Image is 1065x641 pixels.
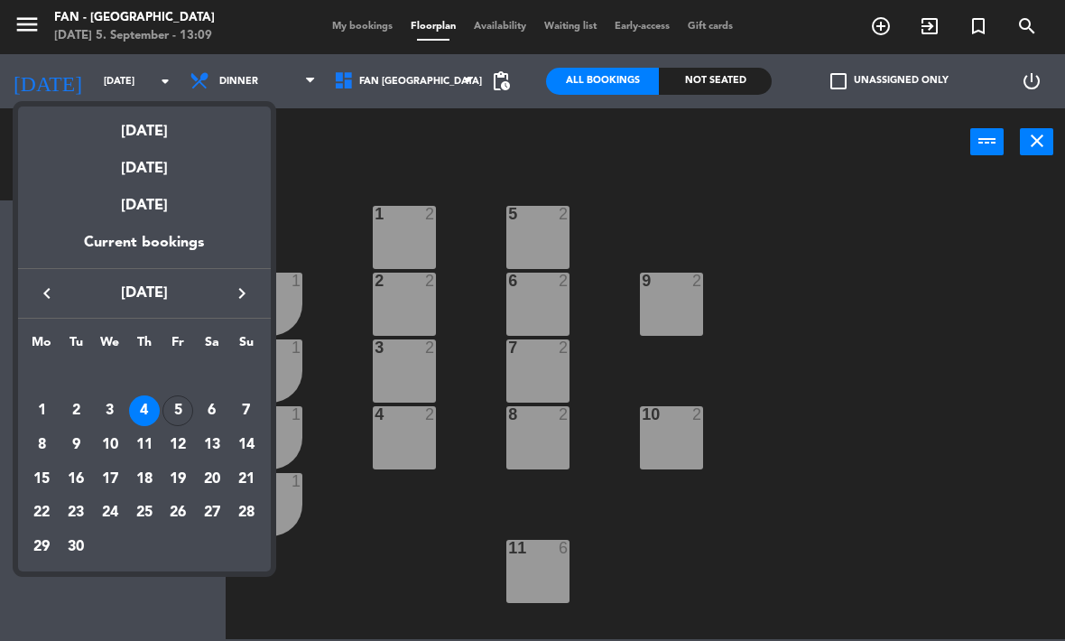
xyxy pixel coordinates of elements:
td: September 19, 2025 [161,462,195,497]
div: 4 [129,395,160,426]
div: 9 [60,430,91,460]
td: September 30, 2025 [59,530,93,564]
td: September 4, 2025 [127,395,162,429]
td: September 16, 2025 [59,462,93,497]
div: 8 [26,430,57,460]
td: September 28, 2025 [229,497,264,531]
td: September 7, 2025 [229,395,264,429]
div: 28 [231,498,262,529]
div: 16 [60,464,91,495]
div: 27 [197,498,227,529]
td: September 18, 2025 [127,462,162,497]
td: September 2, 2025 [59,395,93,429]
th: Saturday [195,332,229,360]
div: 7 [231,395,262,426]
td: September 11, 2025 [127,428,162,462]
i: keyboard_arrow_right [231,283,253,304]
td: September 25, 2025 [127,497,162,531]
td: September 14, 2025 [229,428,264,462]
div: 18 [129,464,160,495]
span: [DATE] [63,282,226,305]
td: September 10, 2025 [93,428,127,462]
td: September 24, 2025 [93,497,127,531]
th: Sunday [229,332,264,360]
div: 29 [26,532,57,562]
div: 1 [26,395,57,426]
div: 20 [197,464,227,495]
div: 26 [162,498,193,529]
td: September 13, 2025 [195,428,229,462]
td: September 26, 2025 [161,497,195,531]
td: September 12, 2025 [161,428,195,462]
td: SEP [25,360,264,395]
th: Wednesday [93,332,127,360]
th: Monday [25,332,60,360]
td: September 1, 2025 [25,395,60,429]
div: 11 [129,430,160,460]
div: 15 [26,464,57,495]
div: [DATE] [18,107,271,144]
td: September 23, 2025 [59,497,93,531]
div: 30 [60,532,91,562]
div: 19 [162,464,193,495]
td: September 15, 2025 [25,462,60,497]
div: 24 [95,498,125,529]
button: keyboard_arrow_right [226,282,258,305]
td: September 29, 2025 [25,530,60,564]
div: 5 [162,395,193,426]
td: September 21, 2025 [229,462,264,497]
button: keyboard_arrow_left [31,282,63,305]
td: September 17, 2025 [93,462,127,497]
div: 23 [60,498,91,529]
div: Current bookings [18,231,271,268]
div: 14 [231,430,262,460]
td: September 20, 2025 [195,462,229,497]
div: 12 [162,430,193,460]
div: 10 [95,430,125,460]
th: Friday [161,332,195,360]
div: 25 [129,498,160,529]
th: Thursday [127,332,162,360]
div: [DATE] [18,181,271,231]
td: September 3, 2025 [93,395,127,429]
div: 13 [197,430,227,460]
div: 6 [197,395,227,426]
td: September 5, 2025 [161,395,195,429]
td: September 6, 2025 [195,395,229,429]
div: [DATE] [18,144,271,181]
td: September 22, 2025 [25,497,60,531]
td: September 27, 2025 [195,497,229,531]
div: 2 [60,395,91,426]
th: Tuesday [59,332,93,360]
div: 17 [95,464,125,495]
div: 22 [26,498,57,529]
i: keyboard_arrow_left [36,283,58,304]
div: 3 [95,395,125,426]
td: September 9, 2025 [59,428,93,462]
td: September 8, 2025 [25,428,60,462]
div: 21 [231,464,262,495]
